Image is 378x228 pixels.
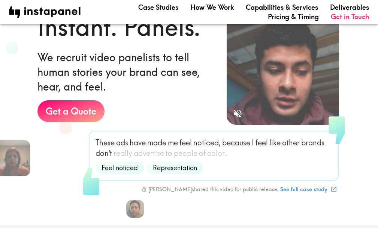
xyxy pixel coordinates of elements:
span: Representation [148,163,202,172]
span: don't [96,148,112,159]
a: How We Work [190,3,234,12]
span: have [130,137,146,148]
span: because [222,137,250,148]
button: Sound is off [230,106,246,122]
span: to [166,148,172,159]
span: color. [207,148,227,159]
a: Pricing & Timing [268,12,319,21]
span: Feel noticed [97,163,142,172]
img: Lisa [126,200,144,218]
a: Capabilities & Services [246,3,318,12]
h6: We recruit video panelists to tell human stories your brand can see, hear, and feel. [37,50,215,94]
span: me [168,137,178,148]
span: I [252,137,254,148]
a: Get a Quote [37,100,105,122]
span: other [282,137,300,148]
span: feel [179,137,192,148]
span: advertise [134,148,164,159]
span: feel [255,137,268,148]
img: instapanel [9,6,81,18]
span: of [199,148,206,159]
span: like [269,137,281,148]
span: people [174,148,197,159]
span: really [114,148,132,159]
span: made [147,137,166,148]
span: brands [301,137,324,148]
a: Case Studies [138,3,178,12]
h1: Instant. Panels. [37,10,200,44]
span: ads [116,137,128,148]
div: [PERSON_NAME] shared this video for public release. [142,186,278,193]
a: Get in Touch [331,12,369,21]
a: See full case study [278,183,338,196]
a: Deliverables [330,3,369,12]
span: These [96,137,115,148]
span: noticed, [193,137,221,148]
